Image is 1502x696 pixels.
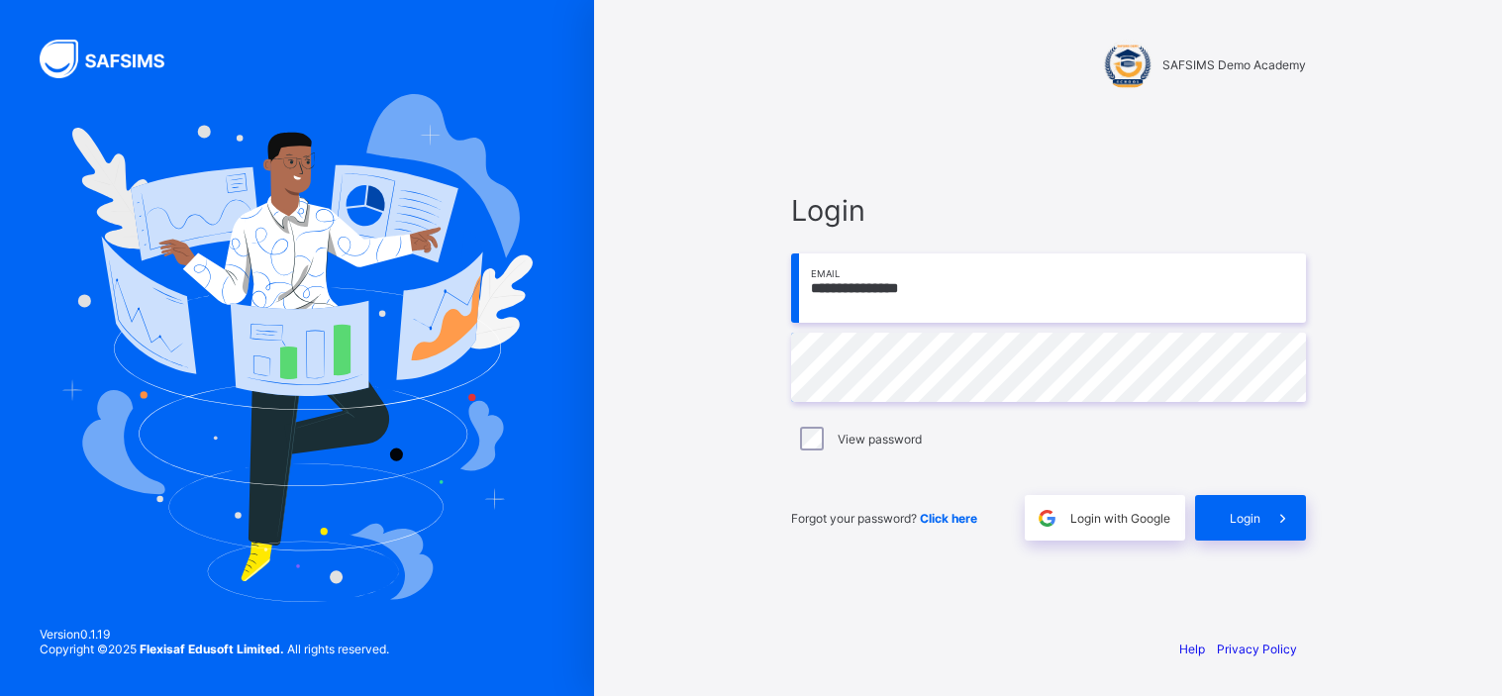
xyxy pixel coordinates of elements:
[838,432,922,447] label: View password
[1036,507,1058,530] img: google.396cfc9801f0270233282035f929180a.svg
[40,627,389,642] span: Version 0.1.19
[1070,511,1170,526] span: Login with Google
[1179,642,1205,656] a: Help
[40,642,389,656] span: Copyright © 2025 All rights reserved.
[791,511,977,526] span: Forgot your password?
[140,642,284,656] strong: Flexisaf Edusoft Limited.
[1162,57,1306,72] span: SAFSIMS Demo Academy
[61,94,533,601] img: Hero Image
[1230,511,1260,526] span: Login
[1217,642,1297,656] a: Privacy Policy
[920,511,977,526] a: Click here
[791,193,1306,228] span: Login
[40,40,188,78] img: SAFSIMS Logo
